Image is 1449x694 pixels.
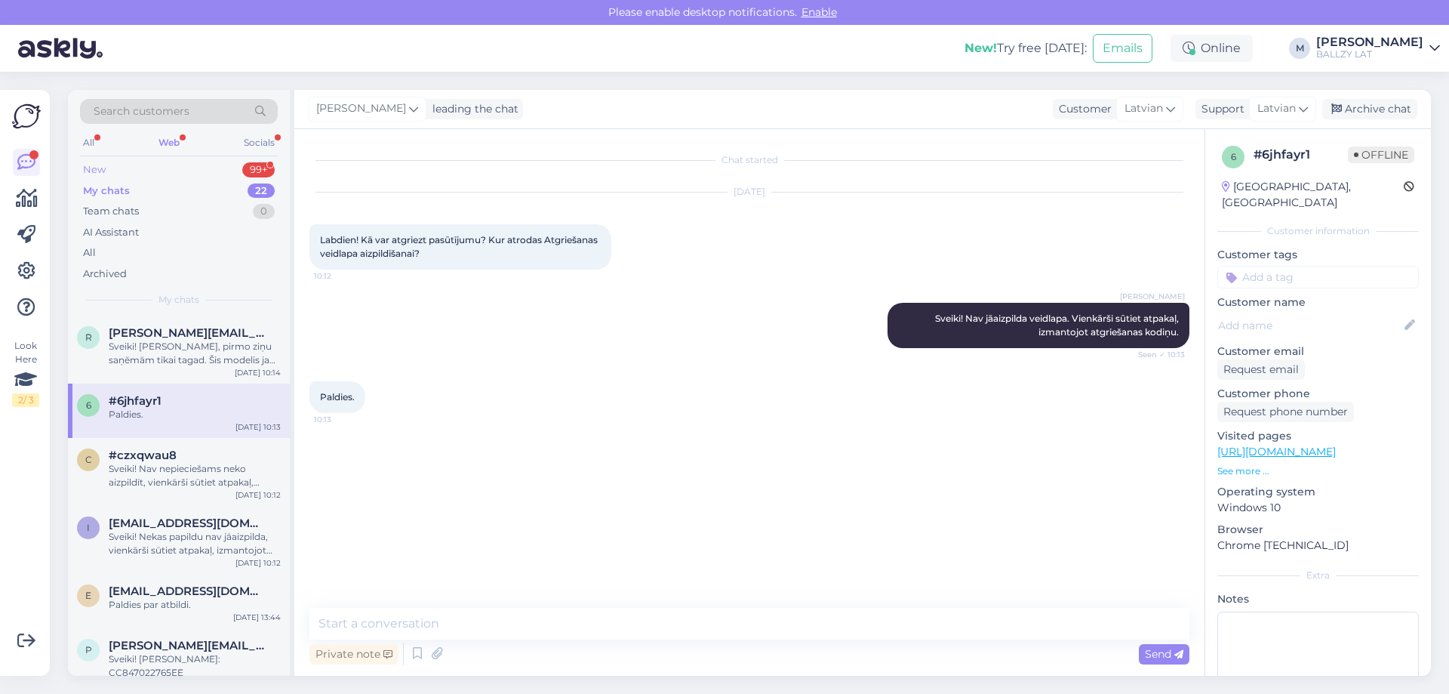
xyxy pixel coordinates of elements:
div: Try free [DATE]: [964,39,1087,57]
span: Enable [797,5,841,19]
p: Customer email [1217,344,1419,359]
div: Socials [241,133,278,153]
div: [DATE] 10:12 [235,489,281,501]
span: Labdien! Kā var atgriezt pasūtījumu? Kur atrodas Atgriešanas veidlapa aizpildīšanai? [320,234,600,259]
div: Extra [1217,569,1419,582]
span: r [85,332,92,343]
span: i [87,522,90,533]
div: Archived [83,267,127,282]
span: Send [1145,647,1183,661]
span: Paldies. [320,391,355,403]
span: e [85,590,91,601]
p: Customer name [1217,295,1419,310]
div: BALLZY LAT [1316,48,1423,60]
span: petersons.oskars@inbox.lv [109,639,266,652]
p: Notes [1217,591,1419,607]
img: Askly Logo [12,102,41,131]
div: 22 [248,184,275,199]
div: Look Here [12,339,39,407]
div: M [1289,38,1310,59]
p: Operating system [1217,484,1419,500]
div: Private note [309,644,398,665]
div: [DATE] 10:13 [235,421,281,433]
span: Latvian [1124,100,1163,117]
div: Request phone number [1217,402,1354,422]
a: [URL][DOMAIN_NAME] [1217,445,1336,458]
div: Paldies par atbildi. [109,598,281,612]
div: [DATE] 13:44 [233,612,281,623]
div: 99+ [242,162,275,177]
div: # 6jhfayr1 [1254,146,1348,164]
span: 10:12 [314,270,371,282]
span: edgars.petrosjus@gmail.com [109,585,266,598]
span: 6 [1231,151,1236,162]
div: AI Assistant [83,225,139,240]
span: [PERSON_NAME] [316,100,406,117]
div: Web [155,133,183,153]
div: Customer [1053,101,1112,117]
span: Search customers [94,103,189,119]
span: My chats [158,293,199,307]
input: Add a tag [1217,266,1419,288]
p: Chrome [TECHNICAL_ID] [1217,538,1419,554]
span: #6jhfayr1 [109,394,162,408]
span: Sveiki! Nav jāaizpilda veidlapa. Vienkārši sūtiet atpakaļ, izmantojot atgriešanas kodiņu. [935,313,1181,338]
div: [GEOGRAPHIC_DATA], [GEOGRAPHIC_DATA] [1222,179,1404,211]
div: Sveiki! [PERSON_NAME], pirmo ziņu saņēmām tikai tagad. Šis modelis jau sen atpakaļ mums bija, tik... [109,340,281,367]
div: Chat started [309,153,1189,167]
span: 10:13 [314,414,371,425]
div: [PERSON_NAME] [1316,36,1423,48]
span: Offline [1348,147,1414,163]
b: New! [964,41,997,55]
div: Request email [1217,359,1305,380]
span: ralfs.andersons08@gmail.com [109,326,266,340]
div: Support [1195,101,1244,117]
span: Latvian [1257,100,1296,117]
button: Emails [1093,34,1152,63]
span: Seen ✓ 10:13 [1128,349,1185,360]
div: [DATE] 10:12 [235,557,281,569]
div: New [83,162,106,177]
div: All [83,245,96,261]
div: [DATE] 10:14 [235,367,281,378]
p: Customer phone [1217,386,1419,402]
div: Team chats [83,204,139,219]
div: Sveiki! Nav nepieciešams neko aizpildīt, vienkārši sūtiet atpakaļ, izmantojot atgriešanas kodiņu. [109,462,281,489]
div: leading the chat [426,101,518,117]
div: Sveiki! [PERSON_NAME]: CC847022765EE [109,652,281,680]
span: c [85,454,92,465]
div: Online [1171,35,1253,62]
p: Customer tags [1217,247,1419,263]
div: Customer information [1217,224,1419,238]
span: [PERSON_NAME] [1120,291,1185,302]
span: inesekotane@inbox.lv [109,517,266,530]
p: Visited pages [1217,428,1419,444]
p: Browser [1217,522,1419,538]
div: 2 / 3 [12,393,39,407]
div: All [80,133,97,153]
span: 6 [86,399,91,411]
a: [PERSON_NAME]BALLZY LAT [1316,36,1440,60]
div: Sveiki! Nekas papildu nav jāaizpilda, vienkārši sūtiet atpakaļ, izmantojot atgriešanas kodiņu. :) [109,530,281,557]
input: Add name [1218,317,1401,334]
div: Paldies. [109,408,281,421]
span: p [85,644,92,655]
div: Archive chat [1322,99,1417,119]
p: Windows 10 [1217,500,1419,516]
div: 0 [253,204,275,219]
div: [DATE] [309,185,1189,199]
p: See more ... [1217,464,1419,478]
span: #czxqwau8 [109,449,177,462]
div: My chats [83,184,130,199]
